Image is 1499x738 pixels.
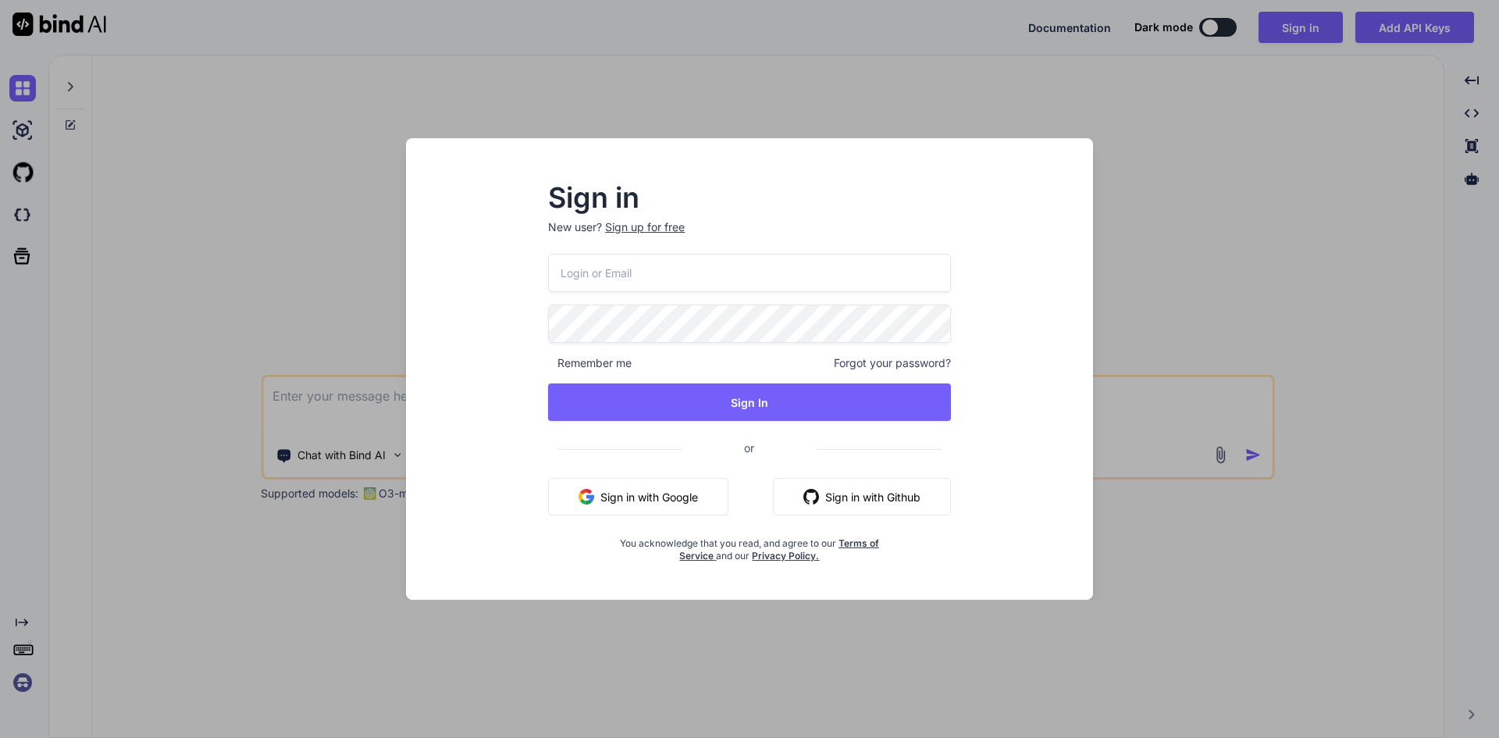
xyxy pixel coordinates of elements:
[773,478,951,515] button: Sign in with Github
[605,219,685,235] div: Sign up for free
[679,537,879,562] a: Terms of Service
[752,550,819,562] a: Privacy Policy.
[548,219,951,254] p: New user?
[682,429,817,467] span: or
[548,185,951,210] h2: Sign in
[579,489,594,504] img: google
[548,478,728,515] button: Sign in with Google
[615,528,884,562] div: You acknowledge that you read, and agree to our and our
[548,254,951,292] input: Login or Email
[548,383,951,421] button: Sign In
[803,489,819,504] img: github
[834,355,951,371] span: Forgot your password?
[548,355,632,371] span: Remember me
